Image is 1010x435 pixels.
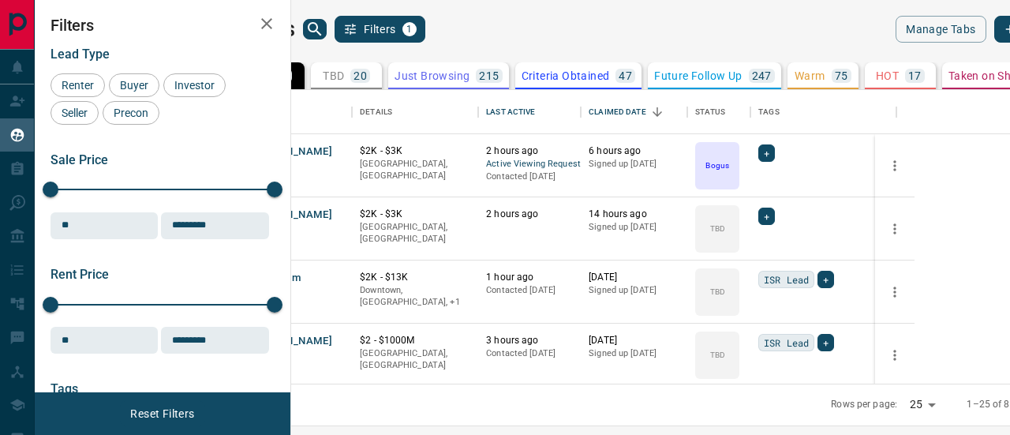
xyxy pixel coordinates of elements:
p: 2 hours ago [486,208,573,221]
p: [GEOGRAPHIC_DATA], [GEOGRAPHIC_DATA] [360,347,470,372]
p: 247 [752,70,772,81]
div: Seller [50,101,99,125]
p: 47 [619,70,632,81]
p: TBD [710,349,725,361]
h2: Filters [50,16,275,35]
p: [GEOGRAPHIC_DATA], [GEOGRAPHIC_DATA] [360,158,470,182]
span: Tags [50,381,78,396]
p: Signed up [DATE] [589,158,679,171]
p: TBD [323,70,344,81]
div: Tags [750,90,896,134]
span: Buyer [114,79,154,92]
div: Buyer [109,73,159,97]
span: + [764,208,769,224]
button: more [883,154,907,178]
button: Filters1 [335,16,425,43]
p: 1 hour ago [486,271,573,284]
p: Just Browsing [395,70,469,81]
p: TBD [710,223,725,234]
div: Details [360,90,392,134]
div: + [758,208,775,225]
span: 1 [404,24,415,35]
p: Signed up [DATE] [589,221,679,234]
p: 14 hours ago [589,208,679,221]
p: $2 - $1000M [360,334,470,347]
div: Status [695,90,725,134]
p: 75 [835,70,848,81]
p: 215 [479,70,499,81]
div: Claimed Date [589,90,646,134]
p: $2K - $3K [360,208,470,221]
p: Signed up [DATE] [589,284,679,297]
p: Contacted [DATE] [486,171,573,183]
span: Active Viewing Request [486,158,573,171]
button: more [883,343,907,367]
button: Manage Tabs [896,16,986,43]
span: ISR Lead [764,272,809,287]
div: Details [352,90,478,134]
div: + [758,144,775,162]
p: 6 hours ago [589,144,679,158]
div: Claimed Date [581,90,687,134]
p: [GEOGRAPHIC_DATA], [GEOGRAPHIC_DATA] [360,221,470,246]
button: Reset Filters [120,400,204,427]
p: [DATE] [589,271,679,284]
button: more [883,217,907,241]
p: [DATE] [589,334,679,347]
span: ISR Lead [764,335,809,351]
span: Investor [169,79,220,92]
p: 20 [353,70,367,81]
span: Precon [108,107,154,119]
p: Future Follow Up [654,70,742,81]
div: Last Active [478,90,581,134]
p: HOT [876,70,899,81]
p: Toronto [360,284,470,309]
div: + [817,334,834,351]
button: more [883,280,907,304]
p: 17 [908,70,922,81]
span: + [823,272,829,287]
span: Renter [56,79,99,92]
button: Sort [646,101,668,123]
button: search button [303,19,327,39]
p: Contacted [DATE] [486,284,573,297]
p: Rows per page: [831,398,897,411]
span: Seller [56,107,93,119]
p: $2K - $3K [360,144,470,158]
p: Signed up [DATE] [589,347,679,360]
p: Criteria Obtained [522,70,610,81]
div: Investor [163,73,226,97]
div: 25 [903,393,941,416]
div: Name [241,90,352,134]
div: Status [687,90,750,134]
span: + [764,145,769,161]
p: Bogus [705,159,728,171]
div: Last Active [486,90,535,134]
span: + [823,335,829,351]
div: Precon [103,101,159,125]
p: Contacted [DATE] [486,347,573,360]
div: Renter [50,73,105,97]
p: $2K - $13K [360,271,470,284]
p: 2 hours ago [486,144,573,158]
p: Warm [795,70,825,81]
p: 3 hours ago [486,334,573,347]
div: Tags [758,90,780,134]
span: Sale Price [50,152,108,167]
span: Lead Type [50,47,110,62]
span: Rent Price [50,267,109,282]
div: + [817,271,834,288]
p: TBD [710,286,725,298]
